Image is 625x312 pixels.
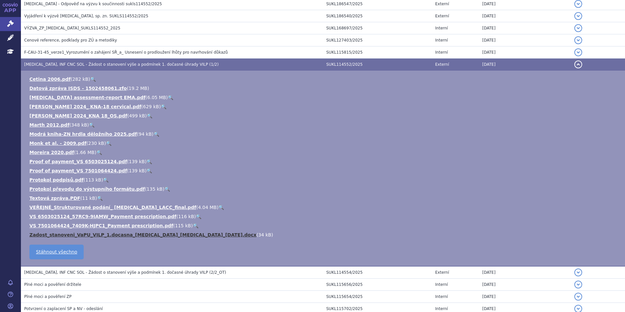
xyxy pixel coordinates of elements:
span: 139 kB [129,159,145,164]
a: Datová zpráva ISDS - 1502458061.zfo [29,86,127,91]
a: 🔍 [97,196,103,201]
span: 230 kB [88,141,104,146]
a: Protokol převodu do výstupního formátu.pdf [29,186,145,192]
span: Interní [435,282,448,287]
li: ( ) [29,85,618,92]
a: Cetina 2006.pdf [29,77,71,82]
span: KEYTRUDA - Odpověď na výzvu k součinnosti sukls114552/2025 [24,2,162,6]
span: 34 kB [258,232,271,237]
span: 499 kB [129,113,145,118]
span: Vyjádření k výzvě KEYTRUDA, sp. zn. SUKLS114552/2025 [24,14,148,18]
td: SUKL114554/2025 [323,266,432,279]
li: ( ) [29,131,618,137]
a: Proof of payment_VS 7501064424.pdf [29,168,127,173]
button: detail [574,12,582,20]
li: ( ) [29,222,618,229]
span: Externí [435,2,449,6]
span: Externí [435,270,449,275]
li: ( ) [29,140,618,147]
a: 🔍 [90,77,96,82]
a: [PERSON_NAME] 2024_KNA 18_OS.pdf [29,113,127,118]
a: 🔍 [164,186,170,192]
td: [DATE] [479,266,571,279]
a: 🔍 [146,159,152,164]
td: SUKL168697/2025 [323,22,432,34]
button: detail [574,269,582,276]
span: 115 kB [175,223,191,228]
span: Interní [435,50,448,55]
li: ( ) [29,213,618,220]
td: SUKL186540/2025 [323,10,432,22]
a: Modrá kniha-ZN hrdla děložního 2025.pdf [29,131,137,137]
button: detail [574,281,582,288]
a: Protokol podpisů.pdf [29,177,84,182]
span: 139 kB [129,168,145,173]
a: VEŘEJNÉ_Strukturované podání_ [MEDICAL_DATA]_LACC_final.pdf [29,205,196,210]
span: 116 kB [178,214,194,219]
span: Interní [435,26,448,30]
span: 6.05 MB [147,95,166,100]
span: 629 kB [143,104,159,109]
span: Plné moci a pověření ZP [24,294,72,299]
button: detail [574,293,582,301]
a: Textová zpráva.PDF [29,196,80,201]
a: 🔍 [168,95,173,100]
span: F-CAU-31-45_verze1_Vyrozumění o zahájení SŘ_a_ Usnesení o prodloužení lhůty pro navrhování důkazů [24,50,228,55]
li: ( ) [29,76,618,82]
a: 🔍 [193,223,198,228]
a: 🔍 [196,214,201,219]
a: [PERSON_NAME] 2024_ KNA-18 cervical.pdf [29,104,141,109]
a: 🔍 [146,168,152,173]
span: 94 kB [139,131,152,137]
span: Potvrzení o zaplacení SP a NV - odeslání [24,306,103,311]
td: SUKL115656/2025 [323,279,432,291]
a: 🔍 [89,122,94,128]
a: Stáhnout všechno [29,245,84,259]
a: Monk et al. - 2009.pdf [29,141,86,146]
button: detail [574,24,582,32]
li: ( ) [29,195,618,201]
li: ( ) [29,204,618,211]
span: Interní [435,38,448,43]
td: SUKL127403/2025 [323,34,432,46]
span: KEYTRUDA, INF CNC SOL - Žádost o stanovení výše a podmínek 1. dočasné úhrady VILP (2/2_OT) [24,270,226,275]
td: [DATE] [479,46,571,59]
span: 1.66 MB [76,150,94,155]
span: Externí [435,62,449,67]
span: 135 kB [147,186,163,192]
td: SUKL115654/2025 [323,291,432,303]
span: Externí [435,14,449,18]
td: SUKL114552/2025 [323,59,432,71]
a: VS 6503025124_57RC9-9IAMW_Payment prescription.pdf [29,214,176,219]
a: VS 7501064424_7409K-HJPC1_Payment prescription.pdf [29,223,173,228]
li: ( ) [29,103,618,110]
a: 🔍 [96,150,102,155]
li: ( ) [29,149,618,156]
button: detail [574,48,582,56]
span: KEYTRUDA, INF CNC SOL - Žádost o stanovení výše a podmínek 1. dočasné úhrady VILP (1/2) [24,62,219,67]
span: 282 kB [72,77,88,82]
li: ( ) [29,94,618,101]
li: ( ) [29,167,618,174]
td: [DATE] [479,34,571,46]
span: 4.04 MB [198,205,217,210]
span: 19.2 MB [128,86,147,91]
li: ( ) [29,158,618,165]
td: [DATE] [479,22,571,34]
a: 🔍 [103,177,109,182]
span: Interní [435,294,448,299]
span: VÝZVA_ZP_KEYTRUDA_SUKLS114552_2025 [24,26,120,30]
td: [DATE] [479,59,571,71]
td: SUKL115815/2025 [323,46,432,59]
li: ( ) [29,122,618,128]
button: detail [574,61,582,68]
button: detail [574,36,582,44]
li: ( ) [29,177,618,183]
span: 348 kB [71,122,87,128]
a: 🔍 [154,131,159,137]
span: Cenové reference, podklady pro ZÚ a metodiky [24,38,117,43]
td: [DATE] [479,10,571,22]
a: 🔍 [161,104,166,109]
span: Interní [435,306,448,311]
a: Zadost_stanoveni_VaPU_VILP_1.docasna_[MEDICAL_DATA]_[MEDICAL_DATA]_[DATE].docx [29,232,256,237]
